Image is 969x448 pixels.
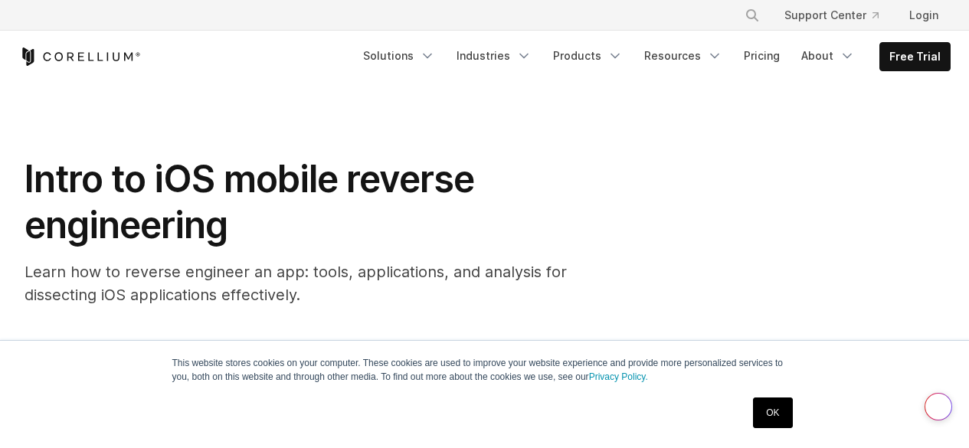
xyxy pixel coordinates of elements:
a: OK [753,397,792,428]
div: Navigation Menu [354,42,951,71]
a: Resources [635,42,732,70]
div: Navigation Menu [726,2,951,29]
a: About [792,42,864,70]
a: Login [897,2,951,29]
span: Intro to iOS mobile reverse engineering [25,156,474,247]
a: Support Center [772,2,891,29]
a: Solutions [354,42,444,70]
a: Products [544,42,632,70]
a: Corellium Home [19,47,141,66]
button: Search [738,2,766,29]
a: Free Trial [880,43,950,70]
a: Pricing [735,42,789,70]
a: Privacy Policy. [589,371,648,382]
p: This website stores cookies on your computer. These cookies are used to improve your website expe... [172,356,797,384]
a: Industries [447,42,541,70]
span: Learn how to reverse engineer an app: tools, applications, and analysis for dissecting iOS applic... [25,263,567,304]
